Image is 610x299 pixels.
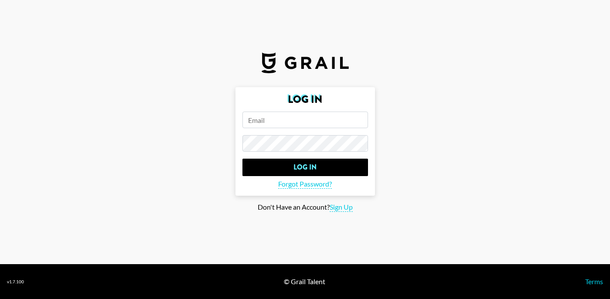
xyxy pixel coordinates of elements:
span: Forgot Password? [278,180,332,189]
span: Sign Up [330,203,353,212]
img: Grail Talent Logo [262,52,349,73]
a: Terms [585,277,603,285]
div: v 1.7.100 [7,279,24,285]
input: Email [242,112,368,128]
div: © Grail Talent [284,277,325,286]
input: Log In [242,159,368,176]
div: Don't Have an Account? [7,203,603,212]
h2: Log In [242,94,368,105]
